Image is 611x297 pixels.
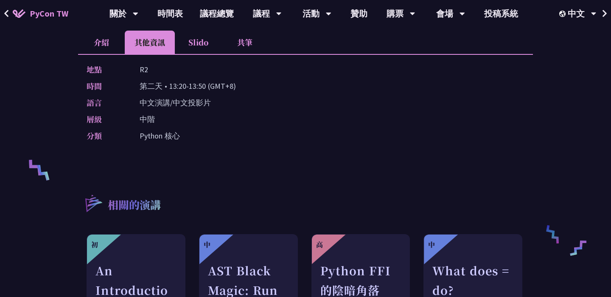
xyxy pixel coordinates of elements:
li: 其他資訊 [125,31,175,54]
p: 時間 [87,80,123,92]
li: 共筆 [221,31,268,54]
a: PyCon TW [4,3,77,24]
li: Slido [175,31,221,54]
p: 地點 [87,63,123,76]
div: 高 [316,240,323,250]
div: 中 [428,240,435,250]
span: PyCon TW [30,7,68,20]
p: 第二天 • 13:20-13:50 (GMT+8) [140,80,236,92]
p: 相關的演講 [108,197,161,214]
p: 語言 [87,96,123,109]
div: 初 [91,240,98,250]
img: Home icon of PyCon TW 2025 [13,9,25,18]
div: 中 [204,240,210,250]
img: r3.8d01567.svg [73,182,114,223]
p: 分類 [87,130,123,142]
p: 中文演講/中文投影片 [140,96,211,109]
p: Python 核心 [140,130,180,142]
p: R2 [140,63,148,76]
p: 中階 [140,113,155,125]
p: 層級 [87,113,123,125]
img: Locale Icon [559,11,568,17]
li: 介紹 [78,31,125,54]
